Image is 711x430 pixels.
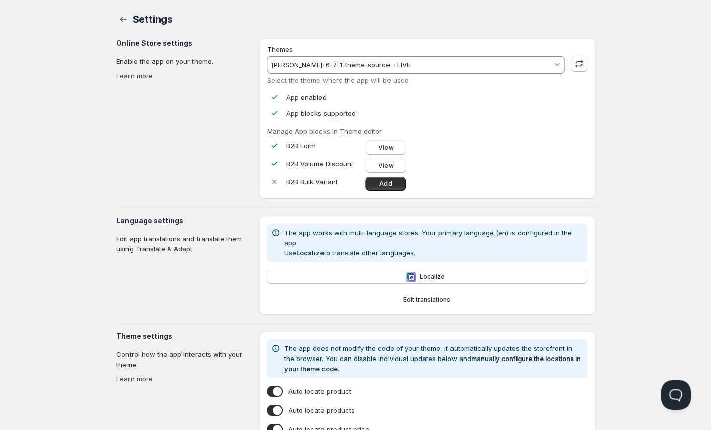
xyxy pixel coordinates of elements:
[116,375,153,383] a: Learn more
[365,140,406,155] a: View
[267,293,587,307] button: Edit translations
[296,249,324,257] b: Localize
[378,144,393,152] span: View
[288,405,354,415] span: Auto locate products
[365,159,406,173] a: View
[116,56,251,66] p: Enable the app on your theme.
[286,140,361,151] p: B2B Form
[284,354,580,373] a: manually configure the locations in your theme code.
[267,76,564,84] div: Select the theme where the app will be used
[365,177,406,191] a: Add
[286,92,326,102] p: App enabled
[267,45,293,53] label: Themes
[403,296,450,304] span: Edit translations
[267,126,587,136] p: Manage App blocks in Theme editor
[419,273,444,281] span: Localize
[133,13,173,25] span: Settings
[378,162,393,170] span: View
[286,177,361,187] p: B2B Bulk Variant
[116,71,153,80] a: Learn more
[284,228,583,258] p: The app works with multi-language stores. Your primary language (en) is configured in the app. Us...
[661,380,691,410] iframe: Help Scout Beacon - Open
[116,349,251,370] p: Control how the app interacts with your theme.
[286,159,361,169] p: B2B Volume Discount
[406,272,416,282] img: Localize
[288,386,351,396] span: Auto locate product
[116,234,251,254] p: Edit app translations and translate them using Translate & Adapt.
[116,331,251,341] h3: Theme settings
[116,38,251,48] h3: Online Store settings
[286,108,355,118] p: App blocks supported
[284,343,583,374] p: The app does not modify the code of your theme, it automatically updates the storefront in the br...
[379,180,392,188] span: Add
[116,216,251,226] h3: Language settings
[267,270,587,284] button: LocalizeLocalize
